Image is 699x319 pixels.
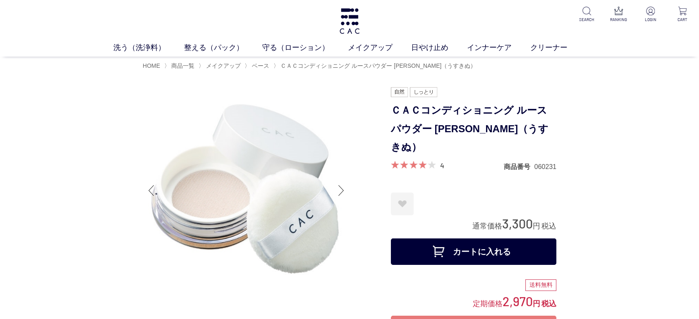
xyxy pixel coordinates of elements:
li: 〉 [244,62,271,70]
a: LOGIN [640,7,661,23]
span: 通常価格 [472,222,502,230]
img: tab_domain_overview_orange.svg [28,49,35,55]
a: ＣＡＣコンディショニング ルースパウダー [PERSON_NAME]（うすきぬ） [279,62,476,69]
dd: 060231 [534,162,556,171]
a: クリーナー [530,42,586,53]
a: 整える（パック） [184,42,262,53]
img: しっとり [410,87,437,97]
div: ドメイン概要 [37,50,69,55]
p: RANKING [608,17,629,23]
div: v 4.0.25 [23,13,41,20]
span: ベース [252,62,269,69]
div: キーワード流入 [96,50,133,55]
img: logo [338,8,361,34]
img: ＣＡＣコンディショニング ルースパウダー 薄絹（うすきぬ） [143,87,349,294]
a: メイクアップ [204,62,241,69]
p: LOGIN [640,17,661,23]
a: CART [672,7,692,23]
a: 洗う（洗浄料） [113,42,184,53]
span: 定期価格 [473,299,503,308]
img: 自然 [391,87,408,97]
p: CART [672,17,692,23]
dt: 商品番号 [504,162,534,171]
div: 送料無料 [525,279,556,291]
img: tab_keywords_by_traffic_grey.svg [87,49,93,55]
button: カートに入れる [391,238,556,265]
span: メイクアップ [206,62,241,69]
a: 日やけ止め [411,42,467,53]
a: 4 [440,161,444,170]
span: 円 [533,300,540,308]
a: お気に入りに登録する [391,193,414,215]
a: インナーケア [467,42,530,53]
a: メイクアップ [348,42,411,53]
li: 〉 [164,62,196,70]
span: 3,300 [502,216,533,231]
span: 2,970 [503,293,533,309]
a: ベース [250,62,269,69]
span: 税込 [541,222,556,230]
a: HOME [143,62,160,69]
li: 〉 [273,62,478,70]
h1: ＣＡＣコンディショニング ルースパウダー [PERSON_NAME]（うすきぬ） [391,101,556,157]
img: website_grey.svg [13,21,20,29]
span: ＣＡＣコンディショニング ルースパウダー [PERSON_NAME]（うすきぬ） [280,62,476,69]
img: logo_orange.svg [13,13,20,20]
a: SEARCH [577,7,597,23]
span: 税込 [541,300,556,308]
p: SEARCH [577,17,597,23]
a: RANKING [608,7,629,23]
span: 円 [533,222,540,230]
div: ドメイン: [DOMAIN_NAME] [22,21,96,29]
a: 商品一覧 [170,62,194,69]
a: 守る（ローション） [262,42,348,53]
span: 商品一覧 [171,62,194,69]
li: 〉 [199,62,243,70]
